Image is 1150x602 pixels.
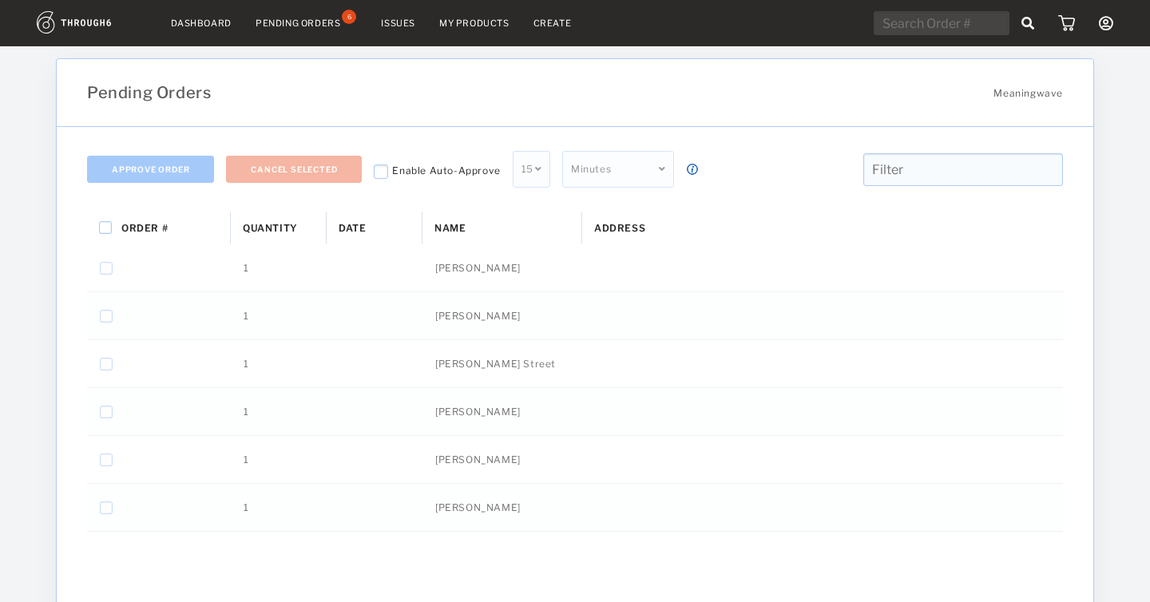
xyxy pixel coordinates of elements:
span: Address [594,222,645,234]
div: Press SPACE to select this row. [87,484,1063,532]
span: Meaningwave [993,87,1063,99]
div: Enable Auto-Approve [392,158,500,180]
a: Dashboard [171,18,232,29]
div: Pending Orders [256,18,340,29]
div: 1 [231,292,327,339]
div: 1 [231,484,327,531]
a: Pending Orders6 [256,16,357,30]
div: [PERSON_NAME] Street [422,340,582,387]
div: [PERSON_NAME] [422,388,582,435]
div: Press SPACE to select this row. [87,388,1063,436]
div: Minutes [562,151,674,188]
div: Press SPACE to select this row. [87,244,1063,292]
a: Create [533,18,572,29]
img: icon_button_info.cb0b00cd.svg [686,163,699,176]
div: 1 [231,436,327,483]
div: Press SPACE to select this row. [87,436,1063,484]
span: Order # [121,222,168,234]
div: [PERSON_NAME] [422,292,582,339]
img: logo.1c10ca64.svg [37,11,147,34]
h1: Pending Orders [87,83,898,102]
div: 6 [342,10,356,24]
div: [PERSON_NAME] [422,436,582,483]
a: Issues [381,18,415,29]
img: icon_cart.dab5cea1.svg [1058,15,1075,31]
button: Cancel Selected [226,156,362,183]
div: 1 [231,244,327,291]
span: Name [434,222,466,234]
div: Press SPACE to select this row. [87,340,1063,388]
span: Quantity [243,222,298,234]
div: [PERSON_NAME] [422,484,582,531]
a: My Products [439,18,510,29]
div: 1 [231,388,327,435]
div: 15 [513,151,550,188]
div: Press SPACE to select this row. [87,292,1063,340]
input: Search Order # [874,11,1009,35]
input: Filter [863,153,1063,186]
div: 1 [231,340,327,387]
span: Date [339,222,366,234]
div: [PERSON_NAME] [422,244,582,291]
button: Approve Order [87,156,214,183]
